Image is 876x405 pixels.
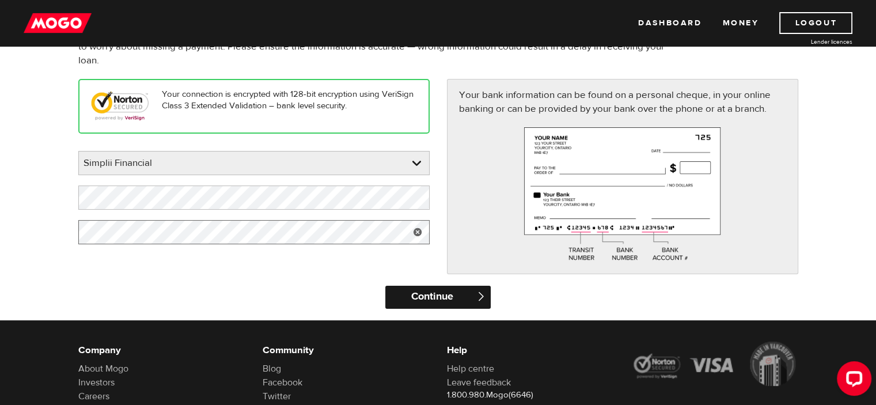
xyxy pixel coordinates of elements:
a: About Mogo [78,363,128,374]
a: Help centre [447,363,494,374]
a: Blog [263,363,281,374]
p: Your connection is encrypted with 128-bit encryption using VeriSign Class 3 Extended Validation –... [91,89,417,112]
iframe: LiveChat chat widget [828,357,876,405]
img: legal-icons-92a2ffecb4d32d839781d1b4e4802d7b.png [631,342,798,387]
p: Your bank information can be found on a personal cheque, in your online banking or can be provide... [459,88,786,116]
a: Careers [78,391,109,402]
a: Facebook [263,377,302,388]
h6: Help [447,343,614,357]
img: mogo_logo-11ee424be714fa7cbb0f0f49df9e16ec.png [24,12,92,34]
h6: Community [263,343,430,357]
a: Dashboard [638,12,701,34]
a: Logout [779,12,852,34]
p: 1.800.980.Mogo(6646) [447,389,614,401]
a: Investors [78,377,115,388]
a: Leave feedback [447,377,511,388]
input: Continue [385,286,491,309]
a: Twitter [263,391,291,402]
a: Lender licences [766,37,852,46]
span:  [476,292,486,301]
h6: Company [78,343,245,357]
a: Money [722,12,759,34]
img: paycheck-large-7c426558fe069eeec9f9d0ad74ba3ec2.png [524,127,720,262]
p: This is the bank account where we will deposit your loan. Automated payments will also be withdra... [78,26,676,67]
